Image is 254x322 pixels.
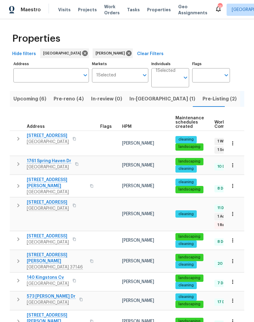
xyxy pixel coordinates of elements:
[122,124,132,129] span: HPM
[13,62,89,66] label: Address
[54,95,84,103] span: Pre-reno (4)
[12,36,60,42] span: Properties
[215,139,229,144] span: 1 WIP
[104,4,120,16] span: Work Orders
[135,48,166,60] button: Clear Filters
[122,184,154,188] span: [PERSON_NAME]
[92,62,149,66] label: Markets
[214,120,253,129] span: Work Order Completion
[215,299,234,305] span: 17 Done
[21,7,41,13] span: Maestro
[12,50,36,58] span: Hide filters
[176,159,203,164] span: landscaping
[140,71,149,79] button: Open
[175,116,204,129] span: Maintenance schedules created
[181,73,190,82] button: Open
[129,95,195,103] span: In-[GEOGRAPHIC_DATA] (1)
[222,71,231,79] button: Open
[127,8,140,12] span: Tasks
[176,212,196,217] span: cleaning
[78,7,97,13] span: Projects
[100,124,112,129] span: Flags
[176,137,196,142] span: cleaning
[122,212,154,216] span: [PERSON_NAME]
[178,4,207,16] span: Geo Assignments
[215,186,233,191] span: 8 Done
[215,222,239,228] span: 1 Rejected
[151,62,189,66] label: Individuals
[122,299,154,303] span: [PERSON_NAME]
[43,50,83,56] span: [GEOGRAPHIC_DATA]
[215,164,235,169] span: 10 Done
[215,205,233,211] span: 11 Done
[215,261,235,266] span: 20 Done
[176,241,196,247] span: cleaning
[122,280,154,284] span: [PERSON_NAME]
[147,7,171,13] span: Properties
[96,50,127,56] span: [PERSON_NAME]
[13,95,46,103] span: Upcoming (6)
[215,281,233,286] span: 7 Done
[40,48,89,58] div: [GEOGRAPHIC_DATA]
[122,238,154,243] span: [PERSON_NAME]
[176,283,196,288] span: cleaning
[10,48,38,60] button: Hide filters
[27,124,45,129] span: Address
[58,7,71,13] span: Visits
[122,141,154,145] span: [PERSON_NAME]
[176,144,203,149] span: landscaping
[203,95,237,103] span: Pre-Listing (2)
[156,68,175,73] span: 1 Selected
[176,166,196,171] span: cleaning
[137,50,164,58] span: Clear Filters
[176,262,196,267] span: cleaning
[215,239,233,244] span: 8 Done
[176,255,203,260] span: landscaping
[215,214,241,219] span: 1 Accepted
[122,163,154,167] span: [PERSON_NAME]
[96,73,116,78] span: 1 Selected
[176,294,196,299] span: cleaning
[215,147,231,152] span: 1 Sent
[176,187,203,192] span: landscaping
[122,259,154,263] span: [PERSON_NAME]
[176,302,203,307] span: landscaping
[93,48,133,58] div: [PERSON_NAME]
[192,62,230,66] label: Flags
[218,4,222,10] div: 16
[176,180,196,185] span: cleaning
[176,234,203,239] span: landscaping
[176,275,203,281] span: landscaping
[91,95,122,103] span: In-review (0)
[81,71,90,79] button: Open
